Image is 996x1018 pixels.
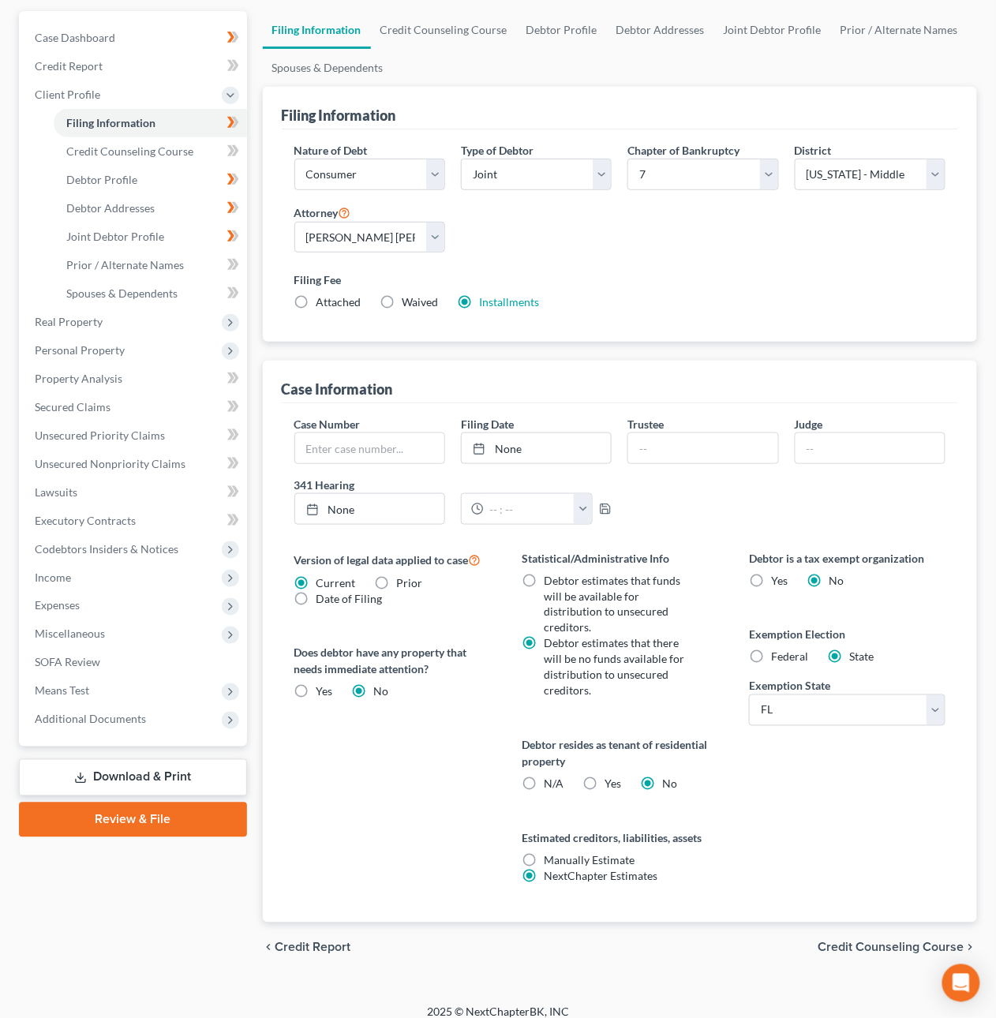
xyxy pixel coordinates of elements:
[263,941,351,954] button: chevron_left Credit Report
[286,477,620,493] label: 341 Hearing
[316,592,383,605] span: Date of Filing
[942,964,980,1002] div: Open Intercom Messenger
[294,416,361,432] label: Case Number
[35,315,103,328] span: Real Property
[54,223,247,251] a: Joint Debtor Profile
[403,295,439,309] span: Waived
[462,433,611,463] a: None
[522,737,717,770] label: Debtor resides as tenant of residential property
[22,649,247,677] a: SOFA Review
[22,24,247,52] a: Case Dashboard
[316,295,361,309] span: Attached
[275,941,351,954] span: Credit Report
[35,627,105,641] span: Miscellaneous
[522,550,717,567] label: Statistical/Administrative Info
[35,88,100,101] span: Client Profile
[22,52,247,80] a: Credit Report
[22,421,247,450] a: Unsecured Priority Claims
[19,759,247,796] a: Download & Print
[35,343,125,357] span: Personal Property
[714,11,831,49] a: Joint Debtor Profile
[35,31,115,44] span: Case Dashboard
[294,645,490,678] label: Does debtor have any property that needs immediate attention?
[35,400,110,414] span: Secured Claims
[795,142,832,159] label: District
[66,116,155,129] span: Filing Information
[35,542,178,556] span: Codebtors Insiders & Notices
[22,507,247,535] a: Executory Contracts
[294,142,368,159] label: Nature of Debt
[964,941,977,954] i: chevron_right
[607,11,714,49] a: Debtor Addresses
[771,574,788,587] span: Yes
[605,777,621,791] span: Yes
[35,684,89,698] span: Means Test
[374,685,389,698] span: No
[54,194,247,223] a: Debtor Addresses
[461,416,514,432] label: Filing Date
[461,142,534,159] label: Type of Debtor
[294,550,490,569] label: Version of legal data applied to case
[831,11,968,49] a: Prior / Alternate Names
[544,777,564,791] span: N/A
[22,478,247,507] a: Lawsuits
[829,574,844,587] span: No
[35,656,100,669] span: SOFA Review
[796,433,945,463] input: --
[66,201,155,215] span: Debtor Addresses
[22,450,247,478] a: Unsecured Nonpriority Claims
[66,286,178,300] span: Spouses & Dependents
[22,365,247,393] a: Property Analysis
[35,571,71,584] span: Income
[544,854,635,867] span: Manually Estimate
[484,494,575,524] input: -- : --
[749,678,830,694] label: Exemption State
[662,777,677,791] span: No
[35,599,80,612] span: Expenses
[282,106,396,125] div: Filing Information
[294,271,946,288] label: Filing Fee
[66,258,184,271] span: Prior / Alternate Names
[544,870,657,883] span: NextChapter Estimates
[795,416,823,432] label: Judge
[35,59,103,73] span: Credit Report
[397,576,423,589] span: Prior
[66,173,137,186] span: Debtor Profile
[294,203,351,222] label: Attorney
[295,433,444,463] input: Enter case number...
[54,137,247,166] a: Credit Counseling Course
[35,372,122,385] span: Property Analysis
[749,550,945,567] label: Debtor is a tax exempt organization
[849,650,874,664] span: State
[628,433,777,463] input: --
[818,941,964,954] span: Credit Counseling Course
[627,142,740,159] label: Chapter of Bankruptcy
[35,713,146,726] span: Additional Documents
[517,11,607,49] a: Debtor Profile
[66,230,164,243] span: Joint Debtor Profile
[544,637,684,698] span: Debtor estimates that there will be no funds available for distribution to unsecured creditors.
[627,416,664,432] label: Trustee
[749,627,945,643] label: Exemption Election
[54,251,247,279] a: Prior / Alternate Names
[54,166,247,194] a: Debtor Profile
[263,941,275,954] i: chevron_left
[818,941,977,954] button: Credit Counseling Course chevron_right
[282,380,393,399] div: Case Information
[544,574,680,634] span: Debtor estimates that funds will be available for distribution to unsecured creditors.
[522,830,717,847] label: Estimated creditors, liabilities, assets
[316,685,333,698] span: Yes
[66,144,193,158] span: Credit Counseling Course
[35,514,136,527] span: Executory Contracts
[54,279,247,308] a: Spouses & Dependents
[295,494,444,524] a: None
[35,485,77,499] span: Lawsuits
[35,457,185,470] span: Unsecured Nonpriority Claims
[54,109,247,137] a: Filing Information
[22,393,247,421] a: Secured Claims
[316,576,356,589] span: Current
[480,295,540,309] a: Installments
[35,429,165,442] span: Unsecured Priority Claims
[263,11,371,49] a: Filing Information
[371,11,517,49] a: Credit Counseling Course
